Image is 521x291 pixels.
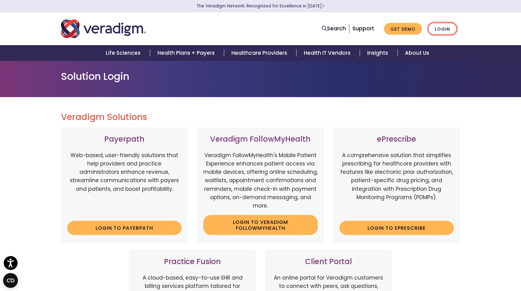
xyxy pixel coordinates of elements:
[67,151,182,216] p: Web-based, user-friendly solutions that help providers and practice administrators enhance revenu...
[490,260,514,284] iframe: Drift Chat Widget
[271,257,386,266] h3: Client Portal
[428,23,457,35] a: Login
[339,221,454,235] a: Login to ePrescribe
[203,215,318,235] a: Login to Veradigm FollowMyHealth
[339,151,454,216] p: A comprehensive solution that simplifies prescribing for healthcare providers with features like ...
[322,3,325,9] span: Learn More
[352,25,374,32] a: Support
[61,71,460,82] h1: Solution Login
[67,221,182,235] a: Login to Payerpath
[296,45,360,61] a: Health IT Vendors
[203,151,318,210] p: Veradigm FollowMyHealth's Mobile Patient Experience enhances patient access via mobile devices, o...
[98,45,150,61] a: Life Sciences
[224,45,296,61] a: Healthcare Providers
[67,135,182,144] h3: Payerpath
[61,112,460,122] h2: Veradigm Solutions
[398,45,437,61] a: About Us
[196,3,325,9] a: The Veradigm Network: Recognized for Excellence in [DATE]Learn More
[150,45,224,61] a: Health Plans + Payers
[360,45,397,61] a: Insights
[339,135,454,144] h3: ePrescribe
[322,24,346,33] a: Search
[3,273,18,288] button: Open CMP widget
[384,23,422,35] a: Get Demo
[61,19,146,39] img: Veradigm logo
[203,135,318,144] h3: Veradigm FollowMyHealth
[135,257,250,266] h3: Practice Fusion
